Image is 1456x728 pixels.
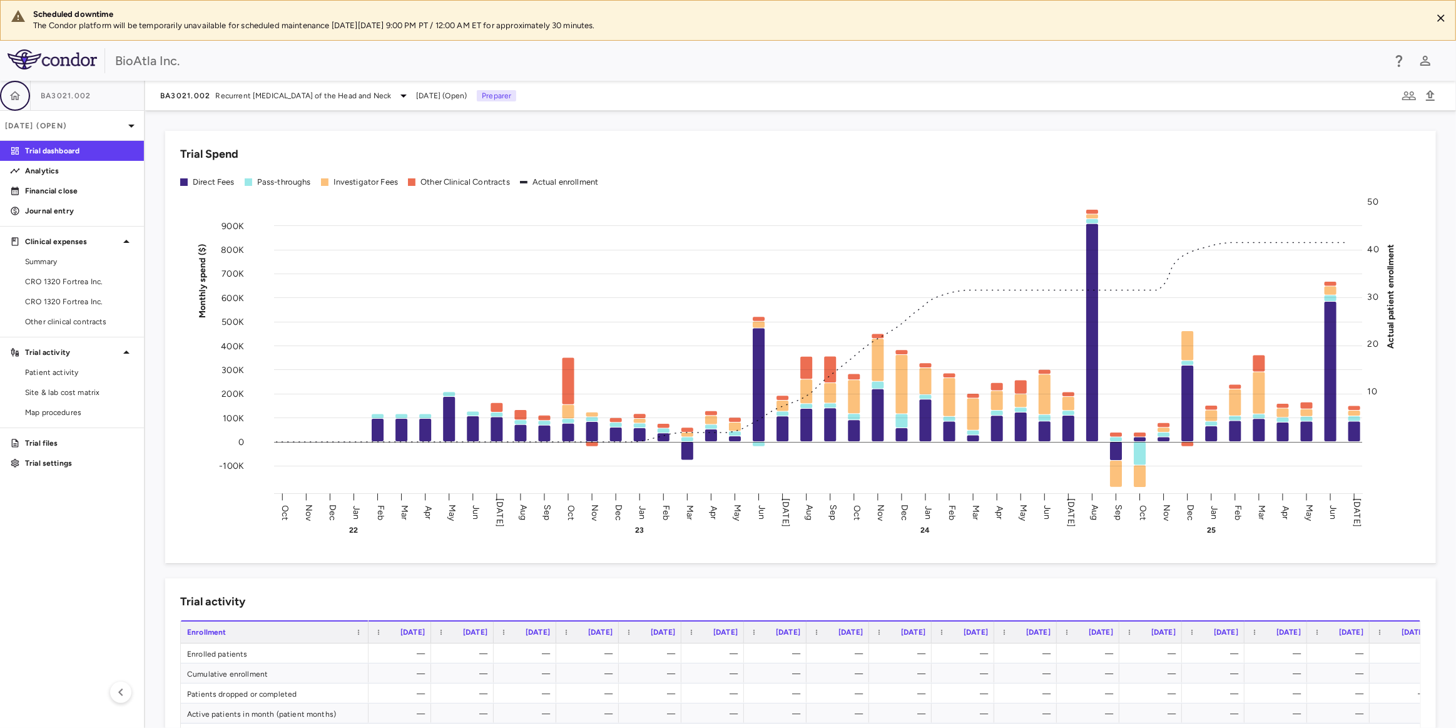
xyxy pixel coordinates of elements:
[380,643,425,664] div: —
[25,256,134,267] span: Summary
[327,504,338,520] text: Dec
[1304,504,1315,521] text: May
[1381,684,1426,704] div: —
[818,704,863,724] div: —
[709,505,720,519] text: Apr
[193,177,235,188] div: Direct Fees
[852,505,862,520] text: Oct
[25,145,134,156] p: Trial dashboard
[416,90,467,101] span: [DATE] (Open)
[1318,704,1363,724] div: —
[804,505,815,520] text: Aug
[880,684,925,704] div: —
[1068,664,1113,684] div: —
[400,628,425,637] span: [DATE]
[828,505,838,520] text: Sep
[943,684,988,704] div: —
[1114,505,1124,520] text: Sep
[1193,704,1238,724] div: —
[1381,643,1426,664] div: 1
[1280,505,1291,519] text: Apr
[1005,704,1051,724] div: —
[1131,643,1176,664] div: —
[630,704,675,724] div: —
[505,704,550,724] div: —
[303,504,314,521] text: Nov
[221,245,244,255] tspan: 800K
[447,504,457,521] text: May
[542,505,552,520] text: Sep
[181,704,369,723] div: Active patients in month (patient months)
[838,628,863,637] span: [DATE]
[818,684,863,704] div: —
[221,292,244,303] tspan: 600K
[197,244,208,318] tspan: Monthly spend ($)
[613,504,624,520] text: Dec
[568,643,613,664] div: —
[442,704,487,724] div: —
[41,91,91,101] span: BA3021.002
[637,505,648,519] text: Jan
[1256,684,1301,704] div: —
[181,664,369,683] div: Cumulative enrollment
[630,684,675,704] div: —
[1318,684,1363,704] div: —
[442,664,487,684] div: —
[1368,197,1378,207] tspan: 50
[181,643,369,663] div: Enrolled patients
[221,365,244,376] tspan: 300K
[1193,664,1238,684] div: —
[1185,504,1196,520] text: Dec
[1193,643,1238,664] div: —
[221,317,244,327] tspan: 500K
[25,165,134,177] p: Analytics
[442,643,487,664] div: —
[380,684,425,704] div: —
[1368,244,1379,254] tspan: 40
[181,684,369,703] div: Patients dropped or completed
[180,593,245,610] h6: Trial activity
[1339,628,1363,637] span: [DATE]
[1193,684,1238,704] div: —
[1138,505,1148,520] text: Oct
[635,526,644,535] text: 23
[994,505,1005,519] text: Apr
[221,220,244,231] tspan: 900K
[518,505,529,520] text: Aug
[630,643,675,664] div: —
[423,505,434,519] text: Apr
[25,296,134,307] span: CRO 1320 Fortrea Inc.
[1368,386,1377,397] tspan: 10
[1328,505,1338,520] text: Jun
[420,177,510,188] div: Other Clinical Contracts
[818,643,863,664] div: —
[923,505,934,519] text: Jan
[880,704,925,724] div: —
[1256,505,1267,520] text: Mar
[970,505,981,520] text: Mar
[1256,704,1301,724] div: —
[25,347,119,358] p: Trial activity
[1207,526,1216,535] text: 25
[566,505,576,520] text: Oct
[380,664,425,684] div: —
[713,628,738,637] span: [DATE]
[25,205,134,217] p: Journal entry
[880,643,925,664] div: —
[588,628,613,637] span: [DATE]
[25,407,134,418] span: Map procedures
[1068,643,1113,664] div: —
[693,704,738,724] div: —
[899,504,910,520] text: Dec
[568,664,613,684] div: —
[1026,628,1051,637] span: [DATE]
[1209,505,1219,519] text: Jan
[733,504,743,521] text: May
[589,504,600,521] text: Nov
[280,505,290,520] text: Oct
[1131,684,1176,704] div: —
[257,177,311,188] div: Pass-throughs
[568,684,613,704] div: —
[25,185,134,197] p: Financial close
[187,628,227,637] span: Enrollment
